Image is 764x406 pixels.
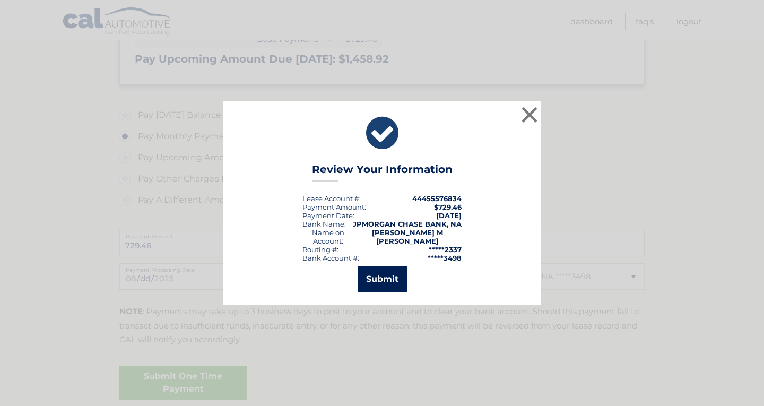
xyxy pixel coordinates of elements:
div: Lease Account #: [302,194,361,203]
div: Routing #: [302,245,338,254]
span: $729.46 [434,203,462,211]
h3: Review Your Information [312,163,453,182]
div: : [302,211,354,220]
div: Payment Amount: [302,203,366,211]
div: Name on Account: [302,228,353,245]
strong: [PERSON_NAME] M [PERSON_NAME] [372,228,443,245]
button: × [519,104,540,125]
div: Bank Account #: [302,254,359,262]
span: [DATE] [436,211,462,220]
div: Bank Name: [302,220,346,228]
strong: 44455576834 [412,194,462,203]
button: Submit [358,266,407,292]
span: Payment Date [302,211,353,220]
strong: JPMORGAN CHASE BANK, NA [353,220,462,228]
